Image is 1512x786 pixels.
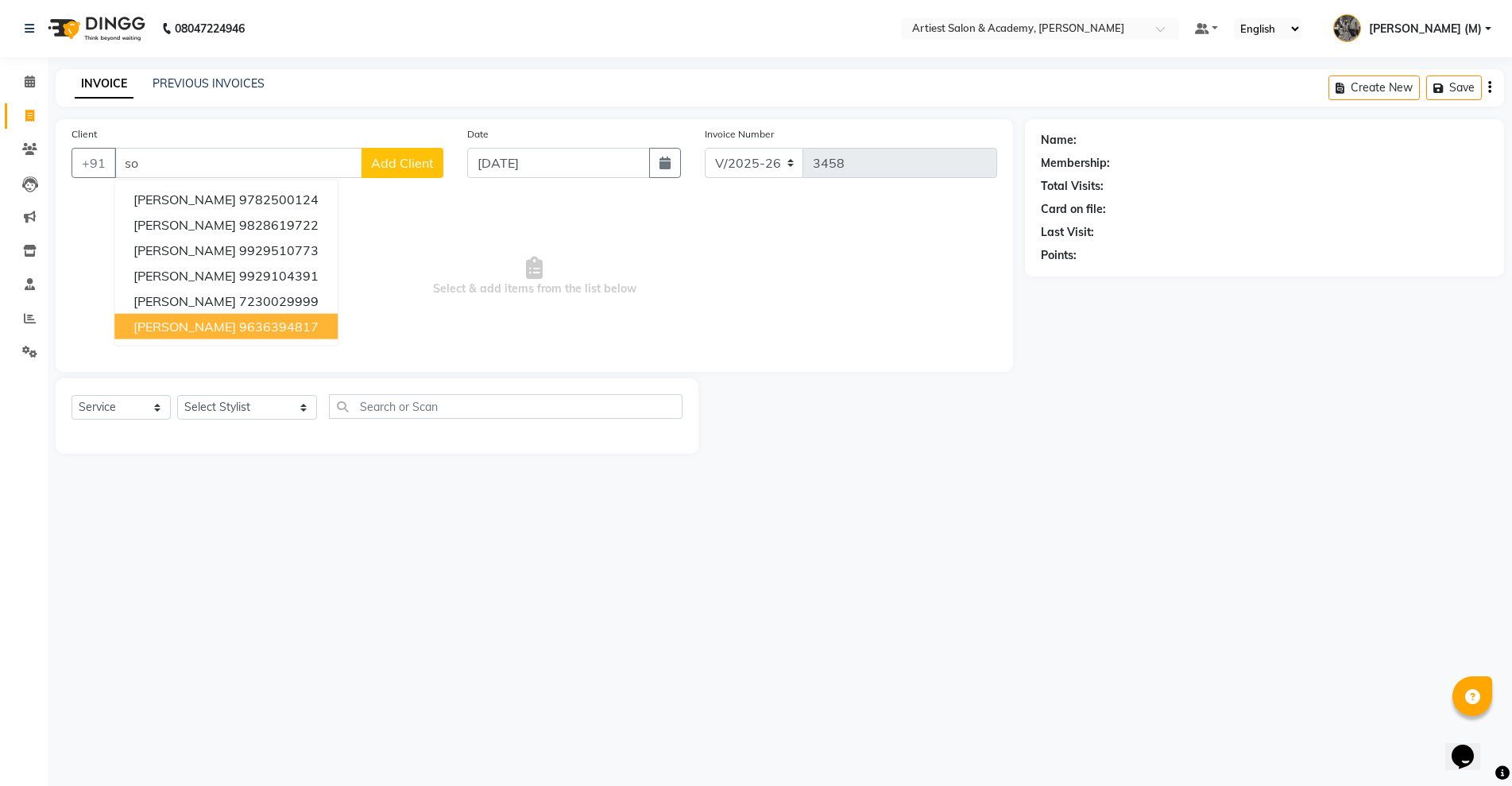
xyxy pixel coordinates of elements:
[133,268,236,284] span: [PERSON_NAME]
[133,293,236,309] span: [PERSON_NAME]
[175,6,245,51] b: 08047224946
[72,197,997,356] span: Select & add items from the list below
[705,127,774,141] label: Invoice Number
[1426,76,1482,100] button: Save
[75,70,133,99] a: INVOICE
[1041,155,1110,172] div: Membership:
[1041,201,1106,218] div: Card on file:
[371,155,434,171] span: Add Client
[133,242,236,258] span: [PERSON_NAME]
[1041,224,1094,241] div: Last Visit:
[153,76,265,91] a: PREVIOUS INVOICES
[239,319,319,335] ngb-highlight: 9636394817
[41,6,149,51] img: logo
[1445,722,1496,770] iframe: chat widget
[1333,14,1361,42] img: MANOJ GAHLOT (M)
[1328,76,1420,100] button: Create New
[239,268,319,284] ngb-highlight: 9929104391
[72,148,116,178] button: +91
[1041,247,1077,264] div: Points:
[1041,132,1077,149] div: Name:
[133,217,236,233] span: [PERSON_NAME]
[239,242,319,258] ngb-highlight: 9929510773
[1369,21,1482,37] span: [PERSON_NAME] (M)
[114,148,362,178] input: Search by Name/Mobile/Email/Code
[329,394,682,419] input: Search or Scan
[362,148,443,178] button: Add Client
[1041,178,1104,195] div: Total Visits:
[239,217,319,233] ngb-highlight: 9828619722
[239,293,319,309] ngb-highlight: 7230029999
[133,319,236,335] span: [PERSON_NAME]
[72,127,97,141] label: Client
[467,127,489,141] label: Date
[133,192,236,207] span: [PERSON_NAME]
[239,192,319,207] ngb-highlight: 9782500124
